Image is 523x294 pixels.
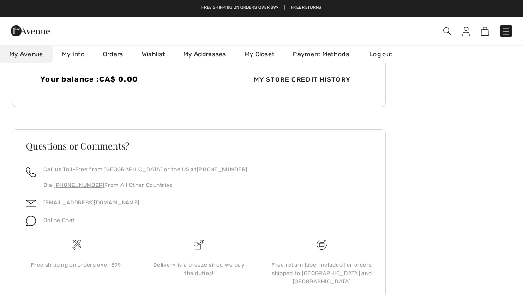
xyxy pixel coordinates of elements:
img: Free shipping on orders over $99 [71,240,81,250]
div: Delivery is a breeze since we pay the duties! [145,261,253,277]
a: My Info [53,46,94,63]
a: Log out [360,46,411,63]
img: Shopping Bag [481,27,489,36]
span: | [284,5,285,11]
p: Call us Toll-Free from [GEOGRAPHIC_DATA] or the US at [43,165,247,174]
span: My Avenue [9,49,43,59]
a: Orders [94,46,132,63]
img: Search [443,27,451,35]
a: Free Returns [291,5,322,11]
img: chat [26,216,36,226]
a: 1ère Avenue [11,26,50,35]
a: My Closet [235,46,284,63]
a: [PHONE_NUMBER] [54,182,104,188]
img: My Info [462,27,470,36]
div: Free return label included for orders shipped to [GEOGRAPHIC_DATA] and [GEOGRAPHIC_DATA] [268,261,376,286]
a: Payment Methods [283,46,358,63]
h4: Your balance : [40,75,193,84]
img: Menu [501,27,511,36]
p: Dial From All Other Countries [43,181,247,189]
span: My Store Credit History [246,75,358,84]
a: Free shipping on orders over $99 [201,5,278,11]
img: email [26,198,36,209]
div: Free shipping on orders over $99 [22,261,130,269]
a: [PHONE_NUMBER] [197,166,247,173]
a: Wishlist [132,46,174,63]
a: [EMAIL_ADDRESS][DOMAIN_NAME] [43,199,139,206]
img: Free shipping on orders over $99 [317,240,327,250]
a: My Addresses [174,46,235,63]
img: 1ère Avenue [11,22,50,40]
h3: Questions or Comments? [26,141,372,150]
span: Online Chat [43,217,75,223]
img: Delivery is a breeze since we pay the duties! [194,240,204,250]
img: call [26,167,36,177]
span: CA$ 0.00 [99,75,138,84]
